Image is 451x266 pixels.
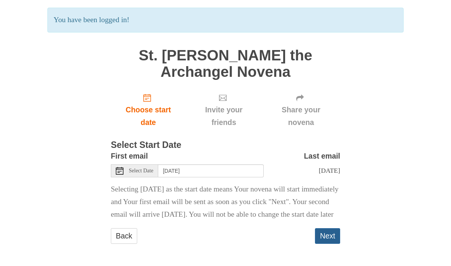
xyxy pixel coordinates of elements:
span: [DATE] [319,167,340,174]
input: Use the arrow keys to pick a date [158,164,264,177]
span: Share your novena [269,104,333,129]
span: Select Date [129,168,153,174]
a: Choose start date [111,88,186,133]
div: Click "Next" to confirm your start date first. [186,88,262,133]
button: Next [315,228,340,244]
label: First email [111,150,148,162]
a: Back [111,228,137,244]
p: You have been logged in! [47,8,403,32]
h1: St. [PERSON_NAME] the Archangel Novena [111,47,340,80]
h3: Select Start Date [111,140,340,150]
span: Choose start date [118,104,178,129]
div: Click "Next" to confirm your start date first. [262,88,340,133]
p: Selecting [DATE] as the start date means Your novena will start immediately and Your first email ... [111,183,340,221]
span: Invite your friends [193,104,254,129]
label: Last email [304,150,340,162]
